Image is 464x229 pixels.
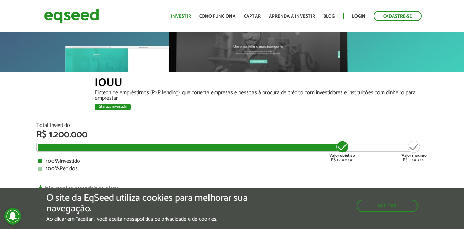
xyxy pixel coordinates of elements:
[244,14,261,19] a: Captar
[95,90,428,101] div: Fintech de empréstimos (P2P lending), que conecta empresas e pessoas à procura de crédito com inv...
[137,217,216,222] a: política de privacidade e de cookies
[95,104,131,110] div: Startup investida
[323,14,335,19] a: Blog
[44,7,99,25] img: EqSeed
[38,166,426,172] div: Pedidos
[46,156,60,166] strong: 100%
[46,216,269,222] p: Ao clicar em "aceitar", você aceita nossa .
[46,164,60,173] strong: 100%
[36,130,428,139] div: R$ 1.200.000
[36,123,428,128] div: Total Investido
[374,11,422,21] a: Cadastre-se
[46,193,269,214] h5: O site da EqSeed utiliza cookies para melhorar sua navegação.
[357,200,418,212] button: Aceitar
[401,140,427,162] div: R$ 1.500.000
[38,159,426,164] div: Investido
[95,77,428,90] div: IOUU
[36,182,119,192] a: Informações essenciais da oferta
[171,14,191,19] a: Investir
[269,14,315,19] a: Aprenda a investir
[352,14,365,19] a: Login
[329,140,355,162] div: R$ 1.200.000
[329,152,355,159] strong: Valor objetivo
[199,14,236,19] a: Como funciona
[401,152,427,159] strong: Valor máximo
